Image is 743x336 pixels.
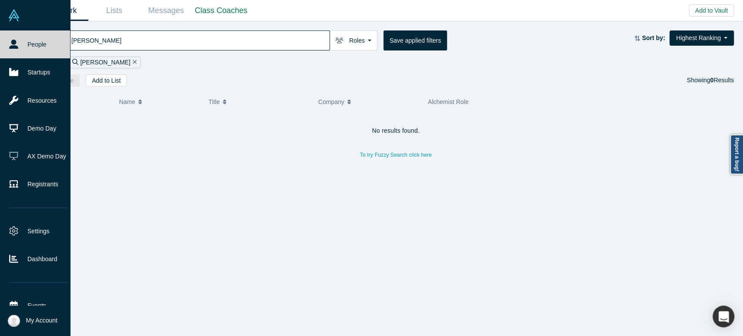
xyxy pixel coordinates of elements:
[26,316,57,325] span: My Account
[8,315,20,327] img: Rea Medina's Account
[669,30,734,46] button: Highest Ranking
[88,0,140,21] a: Lists
[140,0,192,21] a: Messages
[710,77,734,84] span: Results
[119,93,135,111] span: Name
[689,4,734,17] button: Add to Vault
[383,30,447,50] button: Save applied filters
[8,9,20,21] img: Alchemist Vault Logo
[318,93,344,111] span: Company
[354,149,438,161] button: To try Fuzzy Search click here
[86,74,127,87] button: Add to List
[208,93,220,111] span: Title
[208,93,309,111] button: Title
[192,0,250,21] a: Class Coaches
[329,30,377,50] button: Roles
[119,93,199,111] button: Name
[730,134,743,175] a: Report a bug!
[642,34,665,41] strong: Sort by:
[130,57,137,67] button: Remove Filter
[68,57,141,68] div: [PERSON_NAME]
[71,30,329,50] input: Search by name, title, company, summary, expertise, investment criteria or topics of focus
[50,127,742,134] h4: No results found.
[8,315,57,327] button: My Account
[318,93,419,111] button: Company
[428,98,468,105] span: Alchemist Role
[710,77,714,84] strong: 0
[687,74,734,87] div: Showing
